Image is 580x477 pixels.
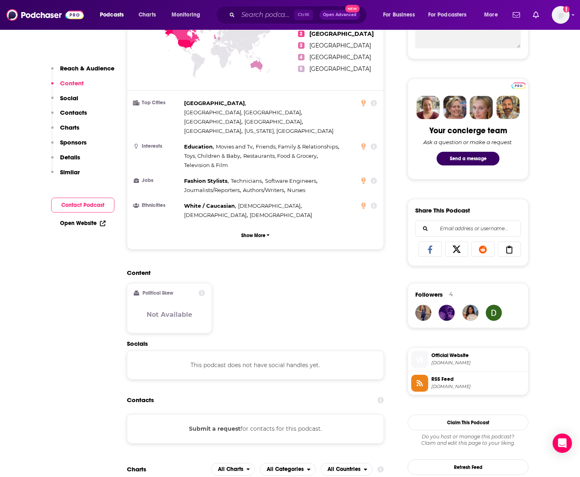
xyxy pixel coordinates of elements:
h2: Socials [127,340,384,347]
span: [GEOGRAPHIC_DATA] [184,100,245,106]
span: , [184,99,246,108]
span: [GEOGRAPHIC_DATA] [309,65,371,72]
a: miirxo [462,305,478,321]
span: Official Website [431,352,525,359]
span: , [184,142,214,151]
span: 3 [298,42,304,49]
span: , [184,201,236,211]
span: , [238,201,302,211]
a: Pro website [512,81,526,89]
img: ade.legff [439,305,455,321]
span: [GEOGRAPHIC_DATA] [309,30,374,37]
button: Details [51,153,80,168]
svg: Add a profile image [563,6,570,12]
img: Jon Profile [496,96,520,119]
span: , [184,211,248,220]
h3: Top Cities [134,100,181,105]
button: open menu [166,8,211,21]
img: User Profile [552,6,570,24]
span: , [256,142,339,151]
button: Refresh Feed [408,459,528,475]
span: podcasters.spotify.com [431,360,525,366]
button: open menu [377,8,425,21]
p: Sponsors [60,138,87,146]
a: Charts [133,8,161,21]
span: Education [184,143,213,150]
span: Toys, Children & Baby [184,153,240,159]
button: Contact Podcast [51,198,114,213]
a: Share on Reddit [471,242,495,257]
p: Details [60,153,80,161]
p: Show More [241,233,265,238]
span: Monitoring [172,9,200,21]
span: 5 [298,66,304,72]
h3: Ethnicities [134,203,181,208]
input: Search podcasts, credits, & more... [238,8,294,21]
span: anchor.fm [431,384,525,390]
button: Open AdvancedNew [319,10,360,20]
button: Similar [51,168,80,183]
button: Submit a request [189,424,240,433]
button: Contacts [51,109,87,124]
span: Technicians [231,178,262,184]
span: [GEOGRAPHIC_DATA] [244,118,302,125]
span: All Categories [267,467,304,472]
span: Television & Film [184,162,228,168]
h2: Content [127,269,377,277]
span: , [265,176,317,186]
button: Sponsors [51,138,87,153]
h3: Jobs [134,178,181,183]
button: Show More [134,228,377,243]
span: All Charts [218,467,243,472]
span: Software Engineers [265,178,316,184]
span: [US_STATE], [GEOGRAPHIC_DATA] [244,128,333,134]
span: , [184,176,229,186]
button: Claim This Podcast [408,415,528,430]
span: [GEOGRAPHIC_DATA] [309,54,371,61]
img: anna.grace.dreamland [415,305,431,321]
button: Send a message [437,152,499,165]
span: [GEOGRAPHIC_DATA], [GEOGRAPHIC_DATA] [184,109,301,116]
span: , [243,186,285,195]
span: , [184,117,242,126]
a: Share on Facebook [418,242,442,257]
button: open menu [478,8,508,21]
span: Logged in as evankrask [552,6,570,24]
span: Nurses [287,187,305,193]
button: open menu [423,8,478,21]
img: Podchaser Pro [512,83,526,89]
span: All Countries [327,467,360,472]
span: For Podcasters [428,9,467,21]
div: Open Intercom Messenger [553,434,572,453]
span: , [184,108,302,117]
div: Search podcasts, credits, & more... [224,6,375,24]
span: , [243,151,318,161]
h2: Platforms [211,463,255,476]
span: New [345,5,360,12]
span: [GEOGRAPHIC_DATA] [184,128,241,134]
button: Charts [51,124,79,138]
span: , [231,176,263,186]
img: daryan.gregory [486,305,502,321]
h2: Charts [127,465,146,473]
span: 4 [298,54,304,60]
span: Podcasts [100,9,124,21]
span: , [244,117,303,126]
p: Contacts [60,109,87,116]
span: [GEOGRAPHIC_DATA] [184,118,241,125]
span: Authors/Writers [243,187,284,193]
h3: Interests [134,144,181,149]
p: Similar [60,168,80,176]
span: , [184,186,241,195]
div: Your concierge team [429,126,507,136]
img: Barbara Profile [443,96,466,119]
span: Friends, Family & Relationships [256,143,338,150]
div: Claim and edit this page to your liking. [408,434,528,446]
button: Reach & Audience [51,64,114,79]
button: open menu [321,463,373,476]
span: Ctrl K [294,10,313,20]
h2: Political Skew [143,290,173,296]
